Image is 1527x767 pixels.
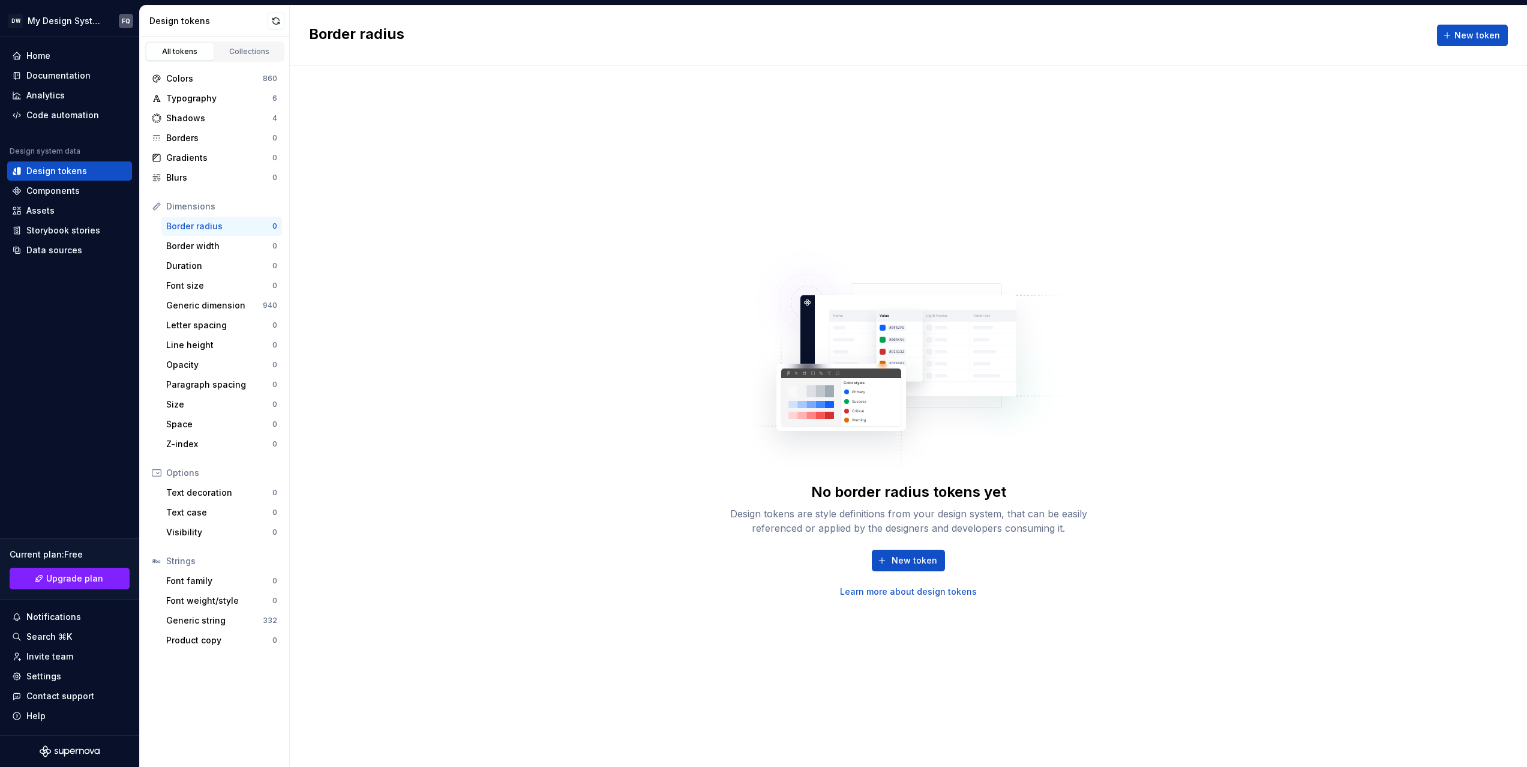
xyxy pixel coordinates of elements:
span: Upgrade plan [46,573,103,585]
div: Duration [166,260,272,272]
a: Storybook stories [7,221,132,240]
a: Typography6 [147,89,282,108]
div: Design system data [10,146,80,156]
div: Shadows [166,112,272,124]
div: Line height [166,339,272,351]
div: 0 [272,153,277,163]
a: Text case0 [161,503,282,522]
a: Border width0 [161,236,282,256]
div: 0 [272,261,277,271]
div: 0 [272,241,277,251]
div: Code automation [26,109,99,121]
div: 860 [263,74,277,83]
div: Border radius [166,220,272,232]
a: Visibility0 [161,523,282,542]
a: Analytics [7,86,132,105]
div: Home [26,50,50,62]
a: Size0 [161,395,282,414]
div: Size [166,399,272,411]
a: Gradients0 [147,148,282,167]
a: Product copy0 [161,631,282,650]
a: Font weight/style0 [161,591,282,610]
div: Border width [166,240,272,252]
div: 0 [272,133,277,143]
div: Analytics [26,89,65,101]
a: Supernova Logo [40,745,100,757]
div: Product copy [166,634,272,646]
span: New token [892,555,937,567]
div: Design tokens are style definitions from your design system, that can be easily referenced or app... [716,507,1100,535]
a: Settings [7,667,132,686]
a: Generic dimension940 [161,296,282,315]
a: Invite team [7,647,132,666]
a: Colors860 [147,69,282,88]
a: Components [7,181,132,200]
div: 0 [272,380,277,390]
a: Space0 [161,415,282,434]
div: Generic string [166,615,263,627]
a: Shadows4 [147,109,282,128]
div: 0 [272,420,277,429]
div: My Design System [28,15,104,27]
a: Font family0 [161,571,282,591]
div: 0 [272,400,277,409]
div: Documentation [26,70,91,82]
div: 332 [263,616,277,625]
div: 0 [272,576,277,586]
div: Font weight/style [166,595,272,607]
a: Generic string332 [161,611,282,630]
a: Opacity0 [161,355,282,374]
div: No border radius tokens yet [811,483,1006,502]
h2: Border radius [309,25,404,46]
span: New token [1454,29,1500,41]
a: Design tokens [7,161,132,181]
button: New token [1437,25,1508,46]
div: FQ [122,16,130,26]
div: DW [8,14,23,28]
a: Data sources [7,241,132,260]
a: Letter spacing0 [161,316,282,335]
div: 0 [272,281,277,290]
div: Current plan : Free [10,549,130,561]
div: Opacity [166,359,272,371]
div: Text case [166,507,272,519]
a: Text decoration0 [161,483,282,502]
div: Options [166,467,277,479]
a: Assets [7,201,132,220]
div: 4 [272,113,277,123]
div: Search ⌘K [26,631,72,643]
div: Invite team [26,651,73,663]
div: Blurs [166,172,272,184]
div: 0 [272,340,277,350]
div: Font size [166,280,272,292]
div: Collections [220,47,280,56]
div: Paragraph spacing [166,379,272,391]
div: Z-index [166,438,272,450]
div: Notifications [26,611,81,623]
div: Contact support [26,690,94,702]
a: Font size0 [161,276,282,295]
div: Components [26,185,80,197]
button: Contact support [7,687,132,706]
div: 0 [272,360,277,370]
a: Documentation [7,66,132,85]
div: 940 [263,301,277,310]
div: Storybook stories [26,224,100,236]
div: Design tokens [149,15,268,27]
div: Design tokens [26,165,87,177]
a: Home [7,46,132,65]
a: Borders0 [147,128,282,148]
div: 6 [272,94,277,103]
button: Search ⌘K [7,627,132,646]
div: Borders [166,132,272,144]
button: Help [7,706,132,726]
div: 0 [272,596,277,606]
a: Blurs0 [147,168,282,187]
div: Help [26,710,46,722]
div: Visibility [166,526,272,538]
a: Paragraph spacing0 [161,375,282,394]
div: 0 [272,439,277,449]
div: Assets [26,205,55,217]
div: Strings [166,555,277,567]
button: New token [872,550,945,571]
